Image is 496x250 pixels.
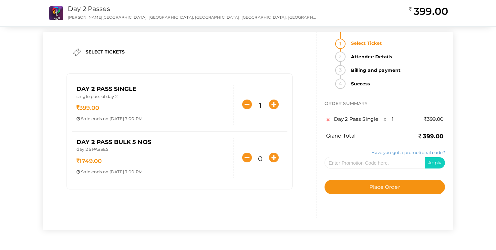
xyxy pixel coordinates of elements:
[418,133,443,140] b: 399.00
[73,48,81,56] img: ticket.png
[77,85,136,92] span: Day 2 Pass Single
[77,93,228,101] p: single pass of day 2
[425,157,445,168] button: Apply
[68,14,316,20] p: [PERSON_NAME][GEOGRAPHIC_DATA], [GEOGRAPHIC_DATA], [GEOGRAPHIC_DATA], [GEOGRAPHIC_DATA], [GEOGRAP...
[77,104,99,111] span: 399.00
[86,49,125,55] label: SELECT TICKETS
[347,38,445,48] strong: Select Ticket
[409,5,448,18] h2: 399.00
[347,52,445,62] strong: Attendee Details
[81,169,90,174] span: Sale
[371,150,445,155] a: Have you got a promotional code?
[325,101,368,106] span: ORDER SUMMARY
[347,79,445,89] strong: Success
[384,116,394,122] span: x 1
[325,157,425,168] input: Enter Promotion Code here.
[334,116,378,122] span: Day 2 Pass Single
[49,6,63,20] img: ROG1HZJP_small.png
[325,180,445,194] button: Place Order
[77,146,228,154] p: day 2 5 PASSES
[77,169,228,175] p: ends on [DATE] 7:00 PM
[428,160,441,166] span: Apply
[68,5,110,13] a: Day 2 Passes
[347,65,445,75] strong: Billing and payment
[326,132,356,140] label: Grand Total
[424,116,443,122] span: 399.00
[77,116,228,122] p: ends on [DATE] 7:00 PM
[77,139,151,146] span: Day 2 Pass Bulk 5 Nos
[81,116,90,121] span: Sale
[369,184,400,190] span: Place Order
[77,158,102,165] span: 1749.00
